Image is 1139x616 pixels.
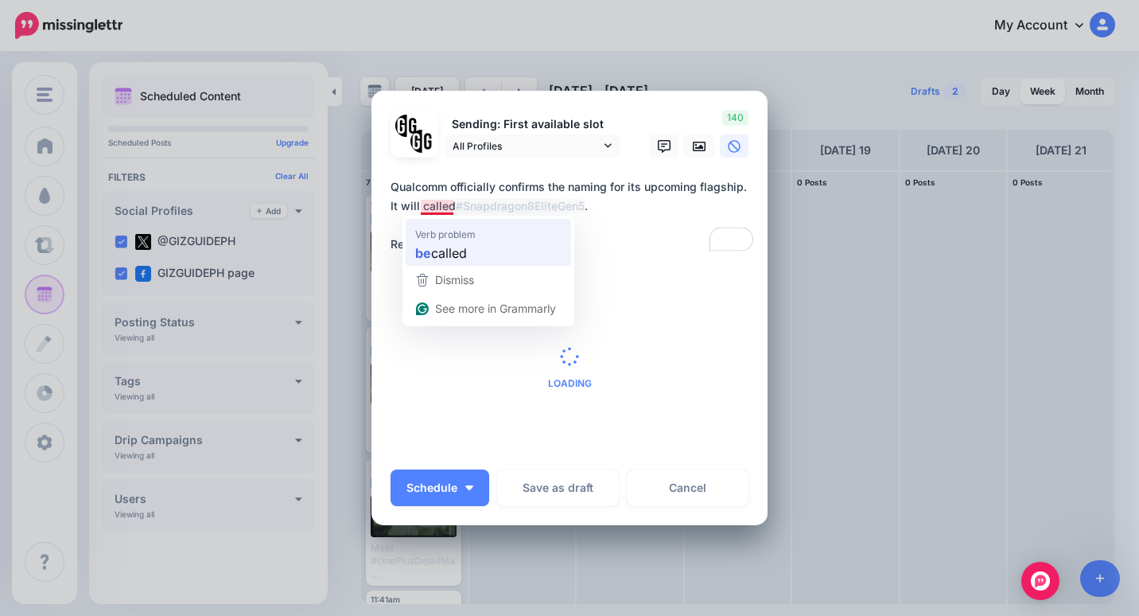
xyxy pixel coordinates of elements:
img: arrow-down-white.png [465,485,473,490]
img: 353459792_649996473822713_4483302954317148903_n-bsa138318.png [395,115,418,138]
span: 140 [722,110,748,126]
button: Save as draft [497,470,619,506]
div: Qualcomm officially confirms the naming for its upcoming flagship. It will called . Read here: [391,177,756,254]
span: Schedule [406,482,457,493]
img: JT5sWCfR-79925.png [410,130,433,153]
button: Schedule [391,470,489,506]
div: Loading [548,347,592,388]
a: All Profiles [445,135,620,158]
p: Sending: First available slot [445,115,620,134]
textarea: To enrich screen reader interactions, please activate Accessibility in Grammarly extension settings [391,177,756,254]
a: Cancel [627,470,748,506]
span: All Profiles [453,138,601,154]
div: Open Intercom Messenger [1021,562,1059,600]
